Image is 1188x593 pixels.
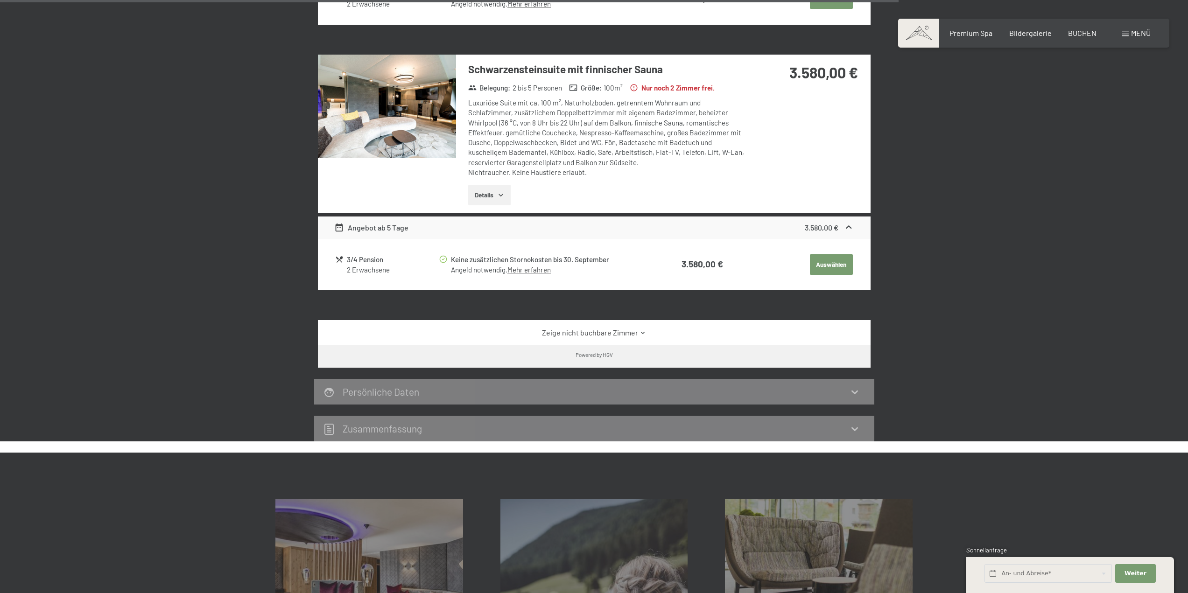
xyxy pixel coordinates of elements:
strong: Belegung : [468,83,511,93]
span: Schnellanfrage [966,546,1007,554]
button: Details [468,185,511,205]
strong: Nur noch 2 Zimmer frei. [630,83,715,93]
a: Bildergalerie [1009,28,1052,37]
div: 3/4 Pension [347,254,438,265]
h2: Zusammen­fassung [343,423,422,434]
strong: 3.580,00 € [789,63,858,81]
div: Angebot ab 5 Tage3.580,00 € [318,216,871,239]
a: Mehr erfahren [507,265,551,274]
img: mss_renderimg.php [318,55,456,158]
span: 2 bis 5 Personen [513,83,562,93]
strong: Größe : [569,83,602,93]
h3: Schwarzensteinsuite mit finnischer Sauna [468,62,746,77]
span: 100 m² [604,83,623,93]
button: Weiter [1115,564,1155,583]
span: Weiter [1125,569,1146,578]
a: Zeige nicht buchbare Zimmer [334,328,854,338]
div: Keine zusätzlichen Stornokosten bis 30. September [451,254,645,265]
button: Auswählen [810,254,853,275]
span: Menü [1131,28,1151,37]
div: Angeld notwendig. [451,265,645,275]
div: Powered by HGV [576,351,613,358]
strong: 3.580,00 € [682,258,723,269]
div: 2 Erwachsene [347,265,438,275]
h2: Persönliche Daten [343,386,419,398]
a: BUCHEN [1068,28,1097,37]
strong: 3.580,00 € [805,223,838,232]
div: Luxuriöse Suite mit ca. 100 m², Naturholzboden, getrenntem Wohnraum und Schlafzimmer, zusätzliche... [468,98,746,177]
a: Premium Spa [949,28,992,37]
div: Angebot ab 5 Tage [334,222,408,233]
